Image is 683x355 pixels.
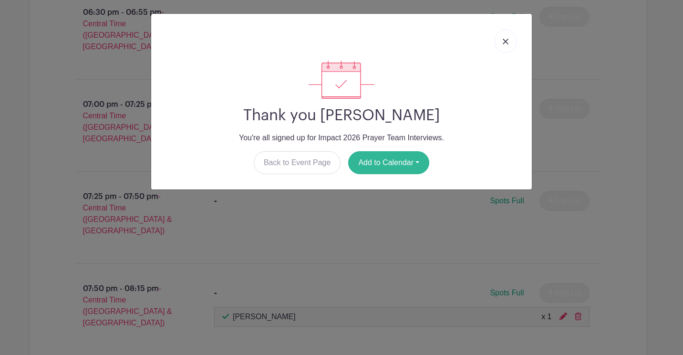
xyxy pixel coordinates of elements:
a: Back to Event Page [254,151,341,174]
img: signup_complete-c468d5dda3e2740ee63a24cb0ba0d3ce5d8a4ecd24259e683200fb1569d990c8.svg [309,61,374,99]
img: close_button-5f87c8562297e5c2d7936805f587ecaba9071eb48480494691a3f1689db116b3.svg [503,39,508,44]
h2: Thank you [PERSON_NAME] [159,106,524,125]
button: Add to Calendar [348,151,429,174]
p: You're all signed up for Impact 2026 Prayer Team Interviews. [159,132,524,144]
